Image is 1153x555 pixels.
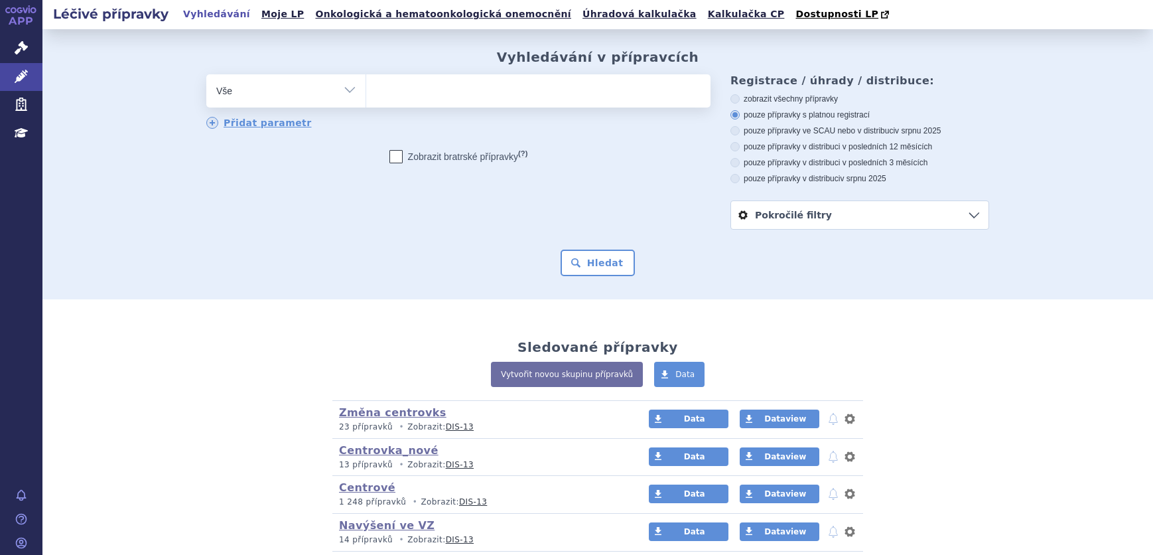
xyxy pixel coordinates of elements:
a: Data [649,522,728,541]
a: Dataview [740,485,819,503]
span: Dostupnosti LP [795,9,878,19]
label: zobrazit všechny přípravky [730,94,989,104]
a: Přidat parametr [206,117,312,129]
a: DIS-13 [446,460,474,469]
span: Data [684,527,705,536]
button: nastavení [843,411,856,427]
a: Data [654,362,705,387]
a: Data [649,447,728,466]
span: 14 přípravků [339,535,393,544]
span: Data [675,370,695,379]
p: Zobrazit: [339,534,624,546]
p: Zobrazit: [339,459,624,471]
label: pouze přípravky v distribuci v posledních 3 měsících [730,157,989,168]
i: • [395,422,407,433]
span: Data [684,489,705,499]
a: Moje LP [257,5,308,23]
button: Hledat [561,250,636,276]
a: Centrové [339,481,395,494]
button: notifikace [827,524,840,540]
span: 23 přípravků [339,422,393,432]
button: nastavení [843,486,856,502]
a: Dostupnosti LP [791,5,896,24]
span: v srpnu 2025 [895,126,941,135]
a: Úhradová kalkulačka [578,5,701,23]
span: v srpnu 2025 [840,174,886,183]
a: Vyhledávání [179,5,254,23]
span: Data [684,414,705,424]
label: pouze přípravky v distribuci v posledních 12 měsících [730,141,989,152]
a: Onkologická a hematoonkologická onemocnění [311,5,575,23]
i: • [409,497,421,508]
h2: Sledované přípravky [517,339,678,355]
abbr: (?) [518,149,527,158]
h3: Registrace / úhrady / distribuce: [730,74,989,87]
span: 13 přípravků [339,460,393,469]
a: DIS-13 [446,422,474,432]
a: DIS-13 [446,535,474,544]
i: • [395,459,407,471]
span: Dataview [764,527,806,536]
a: Centrovka_nové [339,444,439,457]
p: Zobrazit: [339,422,624,433]
a: Data [649,485,728,503]
a: DIS-13 [459,497,487,507]
label: pouze přípravky s platnou registrací [730,110,989,120]
a: Dataview [740,522,819,541]
a: Dataview [740,447,819,466]
i: • [395,534,407,546]
button: nastavení [843,449,856,465]
a: Pokročilé filtry [731,201,988,229]
a: Data [649,410,728,428]
span: Data [684,452,705,461]
button: notifikace [827,486,840,502]
p: Zobrazit: [339,497,624,508]
span: Dataview [764,452,806,461]
h2: Léčivé přípravky [42,5,179,23]
label: pouze přípravky ve SCAU nebo v distribuci [730,125,989,136]
span: Dataview [764,489,806,499]
button: notifikace [827,411,840,427]
button: notifikace [827,449,840,465]
button: nastavení [843,524,856,540]
a: Navýšení ve VZ [339,519,435,532]
a: Kalkulačka CP [704,5,789,23]
a: Dataview [740,410,819,428]
span: 1 248 přípravků [339,497,406,507]
a: Vytvořit novou skupinu přípravků [491,362,643,387]
span: Dataview [764,414,806,424]
h2: Vyhledávání v přípravcích [497,49,699,65]
label: pouze přípravky v distribuci [730,173,989,184]
a: Změna centrovks [339,406,446,419]
label: Zobrazit bratrské přípravky [389,150,528,163]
